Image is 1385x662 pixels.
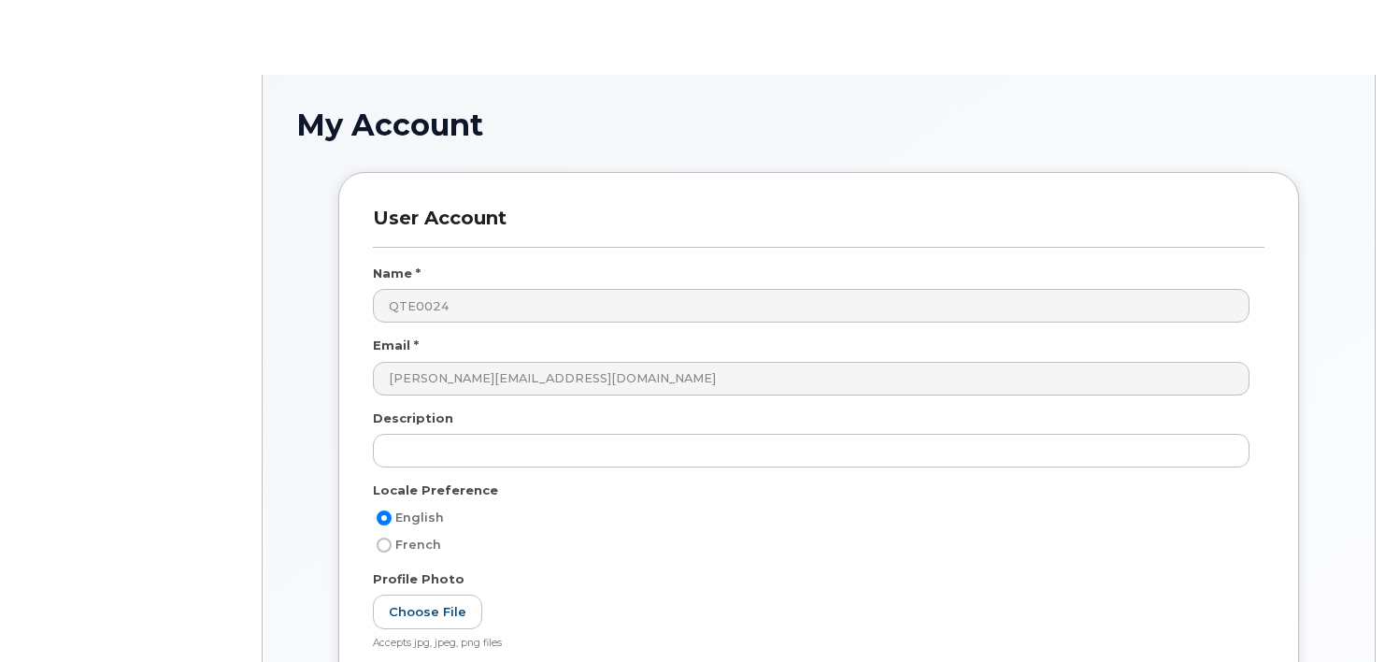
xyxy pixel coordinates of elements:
h3: User Account [373,207,1264,247]
label: Name * [373,265,421,282]
div: Accepts jpg, jpeg, png files [373,637,1249,651]
input: English [377,511,392,525]
input: French [377,538,392,553]
label: Description [373,410,453,427]
label: Email * [373,337,419,354]
label: Profile Photo [373,570,464,588]
span: French [395,538,441,552]
h1: My Account [296,108,1341,141]
span: English [395,511,444,525]
label: Choose File [373,595,482,629]
label: Locale Preference [373,482,498,499]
